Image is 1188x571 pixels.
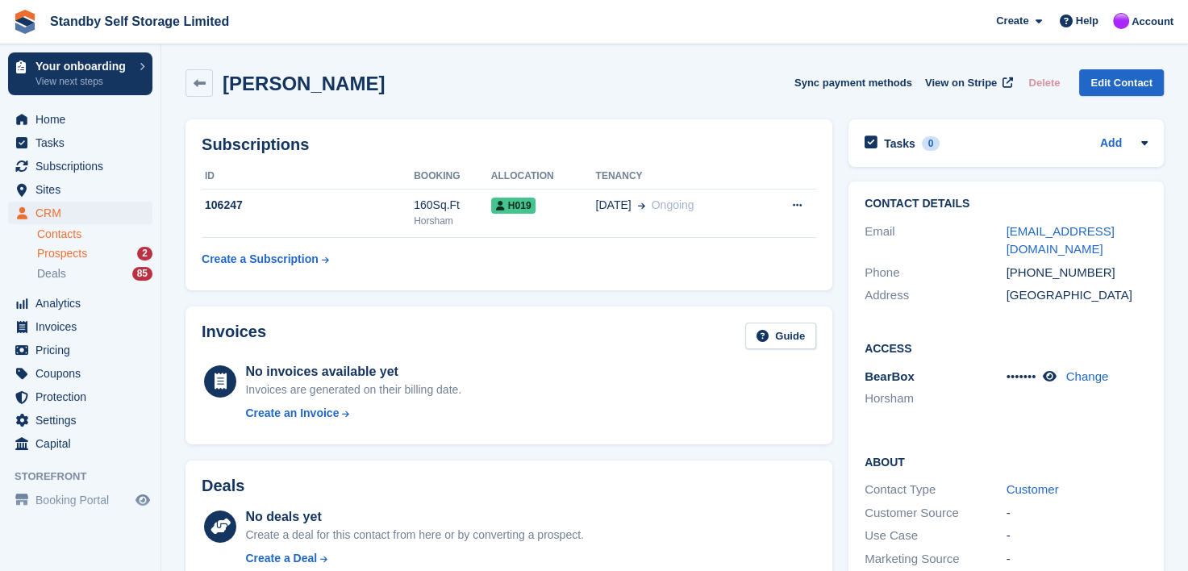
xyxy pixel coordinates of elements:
div: Address [865,286,1007,305]
a: Edit Contact [1079,69,1164,96]
th: Tenancy [596,164,761,190]
span: Protection [35,386,132,408]
div: Create a Subscription [202,251,319,268]
a: Add [1100,135,1122,153]
div: [GEOGRAPHIC_DATA] [1007,286,1148,305]
button: Sync payment methods [794,69,912,96]
a: menu [8,489,152,511]
a: View on Stripe [919,69,1016,96]
span: View on Stripe [925,75,997,91]
span: Create [996,13,1028,29]
div: Horsham [414,214,491,228]
h2: Subscriptions [202,135,816,154]
div: 106247 [202,197,414,214]
div: 2 [137,247,152,260]
a: menu [8,432,152,455]
h2: Tasks [884,136,915,151]
h2: [PERSON_NAME] [223,73,385,94]
div: No deals yet [245,507,583,527]
div: Contact Type [865,481,1007,499]
span: Ongoing [652,198,694,211]
th: Allocation [491,164,596,190]
span: Subscriptions [35,155,132,177]
h2: Access [865,340,1148,356]
p: View next steps [35,74,131,89]
a: Prospects 2 [37,245,152,262]
div: - [1007,527,1148,545]
a: menu [8,292,152,315]
a: Guide [745,323,816,349]
div: 160Sq.Ft [414,197,491,214]
span: Help [1076,13,1098,29]
img: Sue Ford [1113,13,1129,29]
a: Standby Self Storage Limited [44,8,236,35]
span: CRM [35,202,132,224]
a: Contacts [37,227,152,242]
li: Horsham [865,390,1007,408]
span: Pricing [35,339,132,361]
div: Marketing Source [865,550,1007,569]
th: ID [202,164,414,190]
a: menu [8,108,152,131]
div: Invoices are generated on their billing date. [245,381,461,398]
span: Tasks [35,131,132,154]
a: Preview store [133,490,152,510]
a: Change [1066,369,1109,383]
div: Email [865,223,1007,259]
span: Home [35,108,132,131]
div: Use Case [865,527,1007,545]
a: menu [8,315,152,338]
div: - [1007,504,1148,523]
span: Capital [35,432,132,455]
div: No invoices available yet [245,362,461,381]
span: Sites [35,178,132,201]
div: 0 [922,136,940,151]
a: Deals 85 [37,265,152,282]
h2: About [865,453,1148,469]
span: Coupons [35,362,132,385]
img: stora-icon-8386f47178a22dfd0bd8f6a31ec36ba5ce8667c1dd55bd0f319d3a0aa187defe.svg [13,10,37,34]
a: menu [8,409,152,431]
div: Create a deal for this contact from here or by converting a prospect. [245,527,583,544]
a: Create a Subscription [202,244,329,274]
div: - [1007,550,1148,569]
a: menu [8,362,152,385]
h2: Deals [202,477,244,495]
a: Create an Invoice [245,405,461,422]
span: Analytics [35,292,132,315]
a: menu [8,386,152,408]
div: Phone [865,264,1007,282]
span: Account [1132,14,1173,30]
a: menu [8,155,152,177]
span: Booking Portal [35,489,132,511]
a: menu [8,339,152,361]
span: [DATE] [596,197,632,214]
span: BearBox [865,369,915,383]
a: menu [8,131,152,154]
span: Invoices [35,315,132,338]
div: Customer Source [865,504,1007,523]
div: Create an Invoice [245,405,339,422]
span: Prospects [37,246,87,261]
div: [PHONE_NUMBER] [1007,264,1148,282]
span: H019 [491,198,536,214]
a: menu [8,202,152,224]
span: Deals [37,266,66,281]
a: Customer [1007,482,1059,496]
a: Create a Deal [245,550,583,567]
a: [EMAIL_ADDRESS][DOMAIN_NAME] [1007,224,1115,256]
div: Create a Deal [245,550,317,567]
p: Your onboarding [35,60,131,72]
span: Storefront [15,469,160,485]
th: Booking [414,164,491,190]
a: Your onboarding View next steps [8,52,152,95]
button: Delete [1022,69,1066,96]
span: Settings [35,409,132,431]
span: ••••••• [1007,369,1036,383]
a: menu [8,178,152,201]
h2: Invoices [202,323,266,349]
div: 85 [132,267,152,281]
h2: Contact Details [865,198,1148,210]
